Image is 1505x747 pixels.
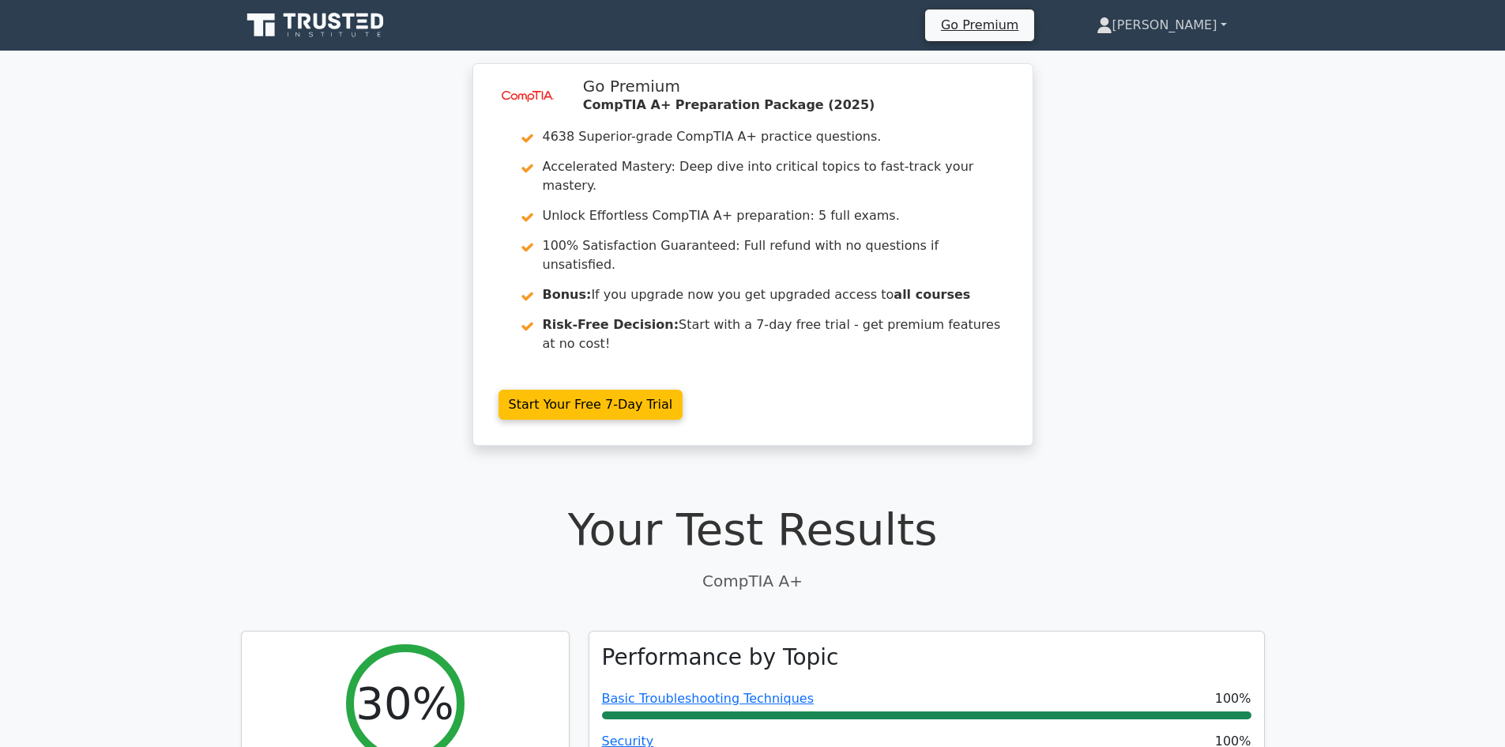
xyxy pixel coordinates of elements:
[356,677,453,730] h2: 30%
[602,691,815,706] a: Basic Troubleshooting Techniques
[602,644,839,671] h3: Performance by Topic
[1059,9,1265,41] a: [PERSON_NAME]
[1215,689,1251,708] span: 100%
[241,569,1265,593] p: CompTIA A+
[241,503,1265,556] h1: Your Test Results
[499,390,683,420] a: Start Your Free 7-Day Trial
[931,14,1028,36] a: Go Premium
